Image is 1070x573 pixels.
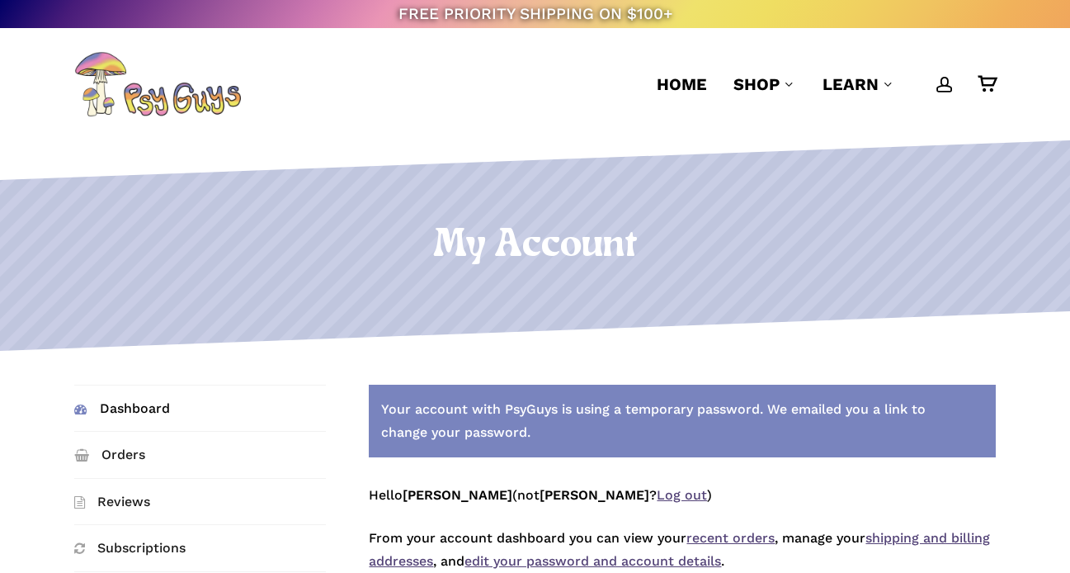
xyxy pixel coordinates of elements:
a: Shop [733,73,796,96]
p: Hello (not ? ) [369,484,996,527]
a: recent orders [686,530,775,546]
span: Shop [733,74,780,94]
span: Learn [823,74,879,94]
nav: Main Menu [643,28,996,140]
a: Log out [657,487,707,503]
div: Your account with PsyGuys is using a temporary password. We emailed you a link to change your pas... [369,385,996,457]
strong: [PERSON_NAME] [403,487,512,503]
a: Learn [823,73,895,96]
span: Home [657,74,707,94]
a: Reviews [74,479,326,524]
a: Cart [978,75,996,93]
a: Orders [74,432,326,477]
img: PsyGuys [74,51,241,117]
a: Home [657,73,707,96]
strong: [PERSON_NAME] [540,487,649,503]
a: Dashboard [74,386,326,431]
a: Subscriptions [74,525,326,571]
a: edit your password and account details [464,553,721,569]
